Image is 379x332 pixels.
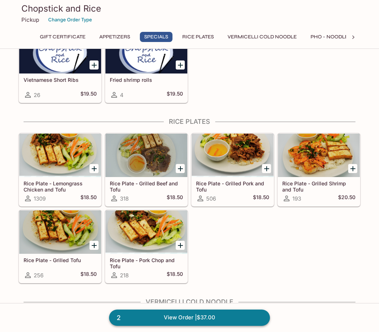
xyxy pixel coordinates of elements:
div: Rice Plate - Grilled Pork and Tofu [192,134,274,177]
div: Fried shrimp rolls [105,30,187,73]
h5: $19.50 [80,91,97,99]
h5: Rice Plate - Grilled Pork and Tofu [196,180,269,192]
a: Rice Plate - Grilled Pork and Tofu506$18.50 [191,133,274,206]
a: Rice Plate - Grilled Tofu256$18.50 [19,210,101,283]
span: 1309 [34,195,46,202]
div: Rice Plate - Grilled Tofu [19,210,101,254]
span: 318 [120,195,129,202]
h5: $19.50 [167,91,183,99]
button: Rice Plates [178,32,218,42]
a: Rice Plate - Grilled Shrimp and Tofu193$20.50 [278,133,360,206]
h5: Rice Plate - Pork Chop and Tofu [110,257,183,269]
h5: $20.50 [338,194,355,203]
span: 506 [206,195,216,202]
h5: $18.50 [167,194,183,203]
h5: $18.50 [80,194,97,203]
button: Pho - Noodle Soup [307,32,367,42]
h5: Fried shrimp rolls [110,77,183,83]
button: Vermicelli Cold Noodle [224,32,301,42]
span: 218 [120,272,129,279]
h5: $18.50 [167,271,183,280]
h5: $18.50 [253,194,269,203]
a: Vietnamese Short Ribs26$19.50 [19,30,101,103]
a: 2View Order |$37.00 [109,310,270,325]
span: 193 [292,195,301,202]
h5: $18.50 [80,271,97,280]
div: Rice Plate - Grilled Shrimp and Tofu [278,134,360,177]
div: Rice Plate - Lemongrass Chicken and Tofu [19,134,101,177]
a: Fried shrimp rolls4$19.50 [105,30,188,103]
span: 4 [120,92,124,98]
div: Vietnamese Short Ribs [19,30,101,73]
button: Add Vietnamese Short Ribs [89,60,99,70]
h3: Chopstick and Rice [21,3,358,14]
button: Add Rice Plate - Lemongrass Chicken and Tofu [89,164,99,173]
div: Rice Plate - Pork Chop and Tofu [105,210,187,254]
div: Rice Plate - Grilled Beef and Tofu [105,134,187,177]
span: 26 [34,92,40,98]
h5: Rice Plate - Grilled Tofu [24,257,97,263]
h4: Vermicelli Cold Noodle [18,298,361,306]
button: Add Rice Plate - Grilled Beef and Tofu [176,164,185,173]
button: Change Order Type [45,14,95,25]
button: Add Rice Plate - Pork Chop and Tofu [176,241,185,250]
button: Appetizers [95,32,134,42]
h5: Rice Plate - Grilled Shrimp and Tofu [282,180,355,192]
span: 256 [34,272,43,279]
h5: Rice Plate - Lemongrass Chicken and Tofu [24,180,97,192]
a: Rice Plate - Grilled Beef and Tofu318$18.50 [105,133,188,206]
a: Rice Plate - Pork Chop and Tofu218$18.50 [105,210,188,283]
a: Rice Plate - Lemongrass Chicken and Tofu1309$18.50 [19,133,101,206]
h4: Rice Plates [18,118,361,126]
button: Add Rice Plate - Grilled Shrimp and Tofu [348,164,357,173]
h5: Rice Plate - Grilled Beef and Tofu [110,180,183,192]
button: Add Rice Plate - Grilled Pork and Tofu [262,164,271,173]
button: Specials [140,32,172,42]
button: Gift Certificate [36,32,89,42]
h5: Vietnamese Short Ribs [24,77,97,83]
button: Add Fried shrimp rolls [176,60,185,70]
button: Add Rice Plate - Grilled Tofu [89,241,99,250]
span: 2 [112,313,125,323]
p: Pickup [21,16,39,23]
